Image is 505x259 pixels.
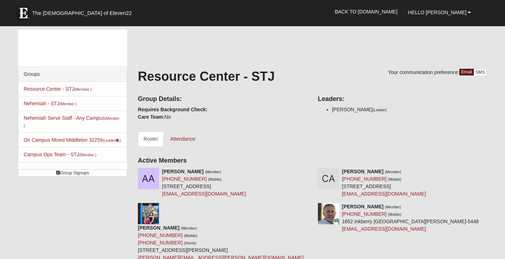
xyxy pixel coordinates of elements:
div: [STREET_ADDRESS] [162,168,246,198]
small: (Member ) [79,153,96,157]
small: (Member) [181,226,197,230]
a: Email [459,69,474,75]
small: (Home) [184,241,196,245]
a: [PHONE_NUMBER] [138,232,183,238]
a: [PHONE_NUMBER] [138,240,183,246]
small: (Mobile) [388,177,402,181]
a: SMS [473,69,487,76]
div: [STREET_ADDRESS] [342,168,426,198]
a: On Campus Mixed Middleton 32259(Leader) [24,137,121,143]
small: (Leader) [373,108,387,112]
small: (Member) [385,205,401,209]
img: Eleven22 logo [16,6,30,20]
h4: Leaders: [318,95,487,103]
span: Your communication preference: [388,69,459,75]
small: (Mobile) [388,212,402,216]
h1: Resource Center - STJ [138,69,487,84]
div: No [133,90,313,121]
a: Campus Ops Team - STJ(Member ) [24,152,96,157]
a: Back to [DOMAIN_NAME] [330,3,403,21]
small: (Mobile) [208,177,221,181]
a: [PHONE_NUMBER] [342,176,387,182]
li: [PERSON_NAME] [332,106,487,113]
strong: Requires Background Check: [138,107,207,112]
a: Nehemiah - STJ(Member ) [24,101,77,106]
small: (Member) [205,170,221,174]
strong: [PERSON_NAME] [162,169,203,174]
div: Groups [18,67,127,82]
h4: Active Members [138,157,487,165]
a: [EMAIL_ADDRESS][DOMAIN_NAME] [342,226,426,232]
strong: Care Team: [138,114,164,120]
strong: [PERSON_NAME] [138,225,179,231]
a: Roster [138,131,164,146]
a: [PHONE_NUMBER] [342,211,387,217]
small: (Member) [385,170,401,174]
small: (Mobile) [184,233,197,238]
a: Group Signups [18,169,127,177]
strong: [PERSON_NAME] [342,169,383,174]
a: [PHONE_NUMBER] [162,176,207,182]
a: The [DEMOGRAPHIC_DATA] of Eleven22 [13,2,155,20]
strong: [PERSON_NAME] [342,204,383,209]
a: Hello [PERSON_NAME] [403,4,477,21]
a: [EMAIL_ADDRESS][DOMAIN_NAME] [342,191,426,197]
span: The [DEMOGRAPHIC_DATA] of Eleven22 [32,10,132,17]
small: (Member ) [60,102,77,106]
small: (Member ) [74,87,91,91]
small: (Leader ) [103,138,121,142]
h4: Group Details: [138,95,307,103]
span: Hello [PERSON_NAME] [408,10,467,15]
a: Attendance [164,131,201,146]
a: Nehemiah Serve Staff - Any Campus(Member ) [24,115,120,128]
a: [EMAIL_ADDRESS][DOMAIN_NAME] [162,191,246,197]
div: 1652 Inkberry [GEOGRAPHIC_DATA][PERSON_NAME]-5448 [342,203,479,233]
a: Resource Center - STJ(Member ) [24,86,92,92]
